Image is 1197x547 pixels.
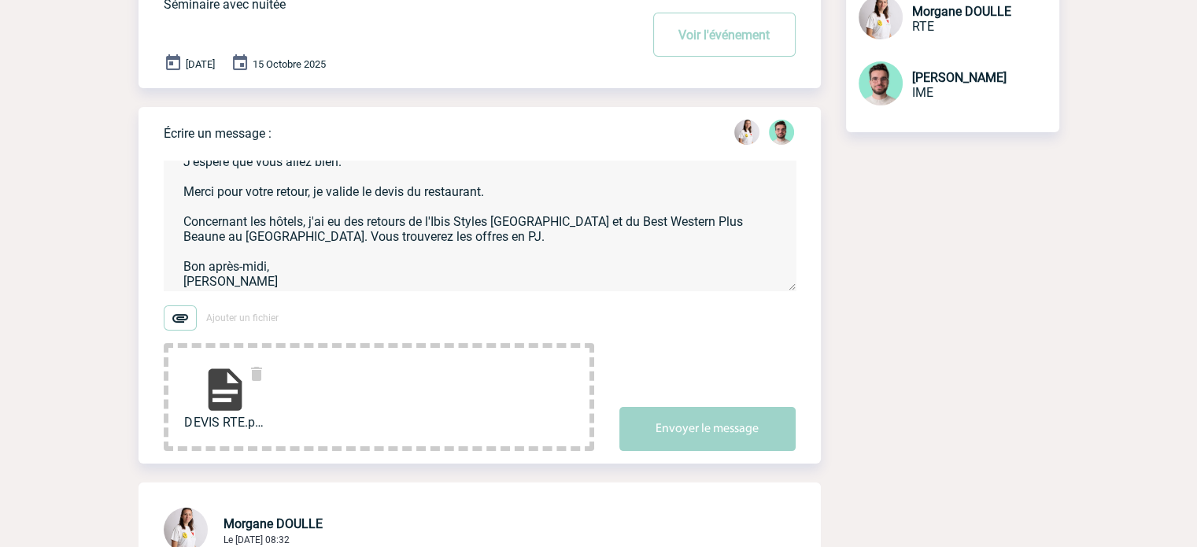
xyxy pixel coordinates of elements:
[653,13,796,57] button: Voir l'événement
[769,120,794,148] div: Benjamin ROLAND
[253,58,326,70] span: 15 Octobre 2025
[734,120,759,148] div: Morgane DOULLE
[734,120,759,145] img: 130205-0.jpg
[769,120,794,145] img: 121547-2.png
[200,364,250,415] img: file-document.svg
[224,534,290,545] span: Le [DATE] 08:32
[859,61,903,105] img: 121547-2.png
[247,364,266,383] img: delete.svg
[164,126,272,141] p: Écrire un message :
[619,407,796,451] button: Envoyer le message
[912,19,934,34] span: RTE
[912,4,1011,19] span: Morgane DOULLE
[184,415,266,430] span: DEVIS RTE.pdf...
[912,70,1007,85] span: [PERSON_NAME]
[912,85,933,100] span: IME
[186,58,215,70] span: [DATE]
[224,516,323,531] span: Morgane DOULLE
[206,312,279,323] span: Ajouter un fichier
